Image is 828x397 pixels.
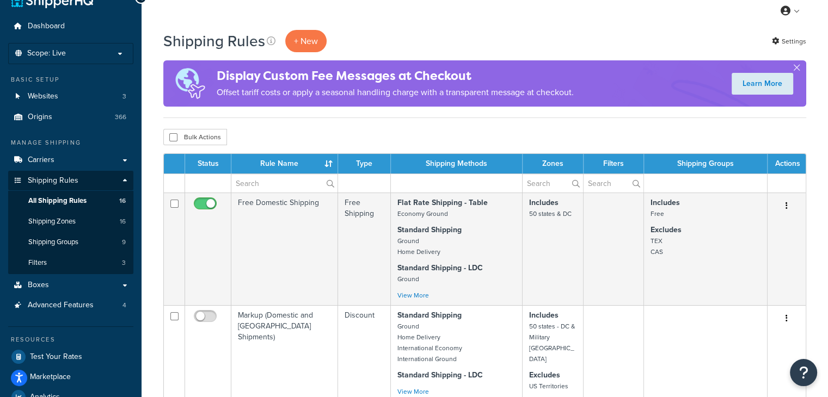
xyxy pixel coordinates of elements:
[8,232,133,252] a: Shipping Groups 9
[529,369,560,381] strong: Excludes
[397,369,483,381] strong: Standard Shipping - LDC
[397,321,462,364] small: Ground Home Delivery International Economy International Ground
[397,387,429,396] a: View More
[8,335,133,344] div: Resources
[28,301,94,310] span: Advanced Features
[338,193,391,305] td: Free Shipping
[397,209,448,219] small: Economy Ground
[285,30,327,52] p: + New
[122,238,126,247] span: 9
[28,92,58,101] span: Websites
[397,274,419,284] small: Ground
[217,67,574,85] h4: Display Custom Fee Messages at Checkout
[163,60,217,107] img: duties-banner-06bc72dcb5fe05cb3f9472aba00be2ae8eb53ab6f0d8bb03d382ba314ac3c341.png
[529,309,559,321] strong: Includes
[8,212,133,232] a: Shipping Zones 16
[651,197,680,208] strong: Includes
[391,154,523,173] th: Shipping Methods
[584,154,645,173] th: Filters
[28,258,47,268] span: Filters
[8,107,133,127] a: Origins 366
[8,295,133,315] a: Advanced Features 4
[8,171,133,191] a: Shipping Rules
[119,196,126,206] span: 16
[772,34,806,49] a: Settings
[732,73,793,95] a: Learn More
[529,321,575,364] small: 50 states - DC & Military [GEOGRAPHIC_DATA]
[644,154,768,173] th: Shipping Groups
[8,295,133,315] li: Advanced Features
[28,238,78,247] span: Shipping Groups
[28,196,87,206] span: All Shipping Rules
[8,212,133,232] li: Shipping Zones
[8,150,133,170] a: Carriers
[529,197,559,208] strong: Includes
[8,232,133,252] li: Shipping Groups
[120,217,126,226] span: 16
[163,30,265,52] h1: Shipping Rules
[28,281,49,290] span: Boxes
[231,193,338,305] td: Free Domestic Shipping
[28,176,78,185] span: Shipping Rules
[8,191,133,211] li: All Shipping Rules
[28,113,52,122] span: Origins
[768,154,806,173] th: Actions
[30,373,71,382] span: Marketplace
[122,301,126,310] span: 4
[8,275,133,295] a: Boxes
[8,16,133,36] a: Dashboard
[651,209,664,219] small: Free
[115,113,126,122] span: 366
[122,258,126,268] span: 3
[523,174,583,193] input: Search
[28,22,65,31] span: Dashboard
[397,197,488,208] strong: Flat Rate Shipping - Table
[338,154,391,173] th: Type
[397,262,483,274] strong: Standard Shipping - LDC
[27,49,66,58] span: Scope: Live
[8,171,133,274] li: Shipping Rules
[651,236,663,257] small: TEX CAS
[231,154,338,173] th: Rule Name : activate to sort column ascending
[790,359,817,386] button: Open Resource Center
[8,347,133,367] a: Test Your Rates
[651,224,682,235] strong: Excludes
[8,253,133,273] li: Filters
[122,92,126,101] span: 3
[163,129,227,145] button: Bulk Actions
[529,209,572,219] small: 50 states & DC
[8,75,133,84] div: Basic Setup
[217,85,574,100] p: Offset tariff costs or apply a seasonal handling charge with a transparent message at checkout.
[30,352,82,362] span: Test Your Rates
[584,174,644,193] input: Search
[185,154,231,173] th: Status
[529,381,568,391] small: US Territories
[397,236,440,257] small: Ground Home Delivery
[231,174,338,193] input: Search
[8,367,133,387] a: Marketplace
[8,253,133,273] a: Filters 3
[523,154,584,173] th: Zones
[8,138,133,147] div: Manage Shipping
[28,156,54,165] span: Carriers
[397,224,462,235] strong: Standard Shipping
[8,191,133,211] a: All Shipping Rules 16
[28,217,76,226] span: Shipping Zones
[397,309,462,321] strong: Standard Shipping
[8,86,133,107] li: Websites
[8,86,133,107] a: Websites 3
[397,290,429,300] a: View More
[8,107,133,127] li: Origins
